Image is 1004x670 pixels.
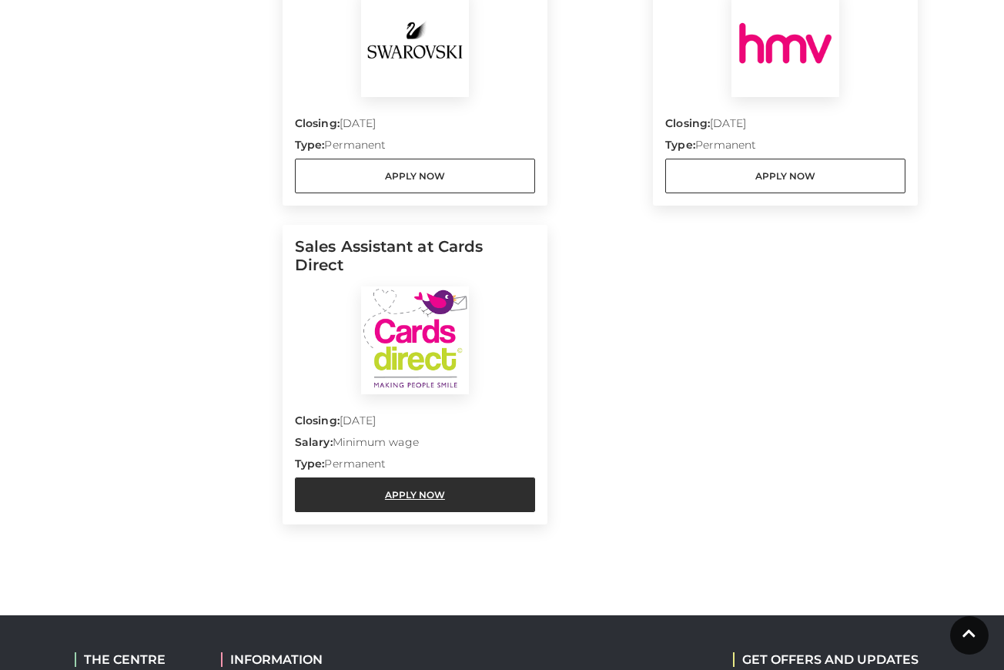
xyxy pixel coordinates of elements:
a: Apply Now [295,477,535,512]
p: [DATE] [295,116,535,137]
strong: Closing: [665,116,710,130]
p: Permanent [665,137,905,159]
strong: Closing: [295,116,340,130]
h2: INFORMATION [221,652,417,667]
strong: Salary: [295,435,333,449]
p: Minimum wage [295,434,535,456]
p: [DATE] [295,413,535,434]
a: Apply Now [665,159,905,193]
a: Apply Now [295,159,535,193]
strong: Closing: [295,414,340,427]
h2: GET OFFERS AND UPDATES [733,652,919,667]
strong: Type: [295,457,324,471]
img: Cards Direct [361,286,469,394]
h2: THE CENTRE [75,652,198,667]
h5: Sales Assistant at Cards Direct [295,237,535,286]
strong: Type: [295,138,324,152]
p: Permanent [295,456,535,477]
p: Permanent [295,137,535,159]
strong: Type: [665,138,694,152]
p: [DATE] [665,116,905,137]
